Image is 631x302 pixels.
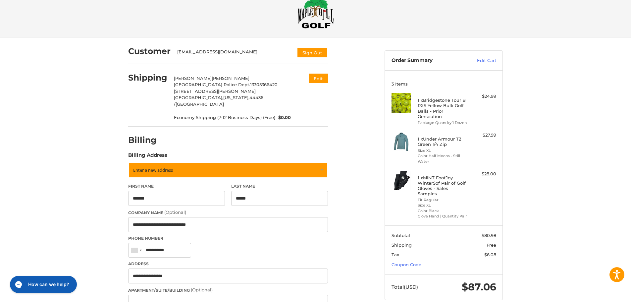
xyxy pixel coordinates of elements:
[174,89,256,94] span: [STREET_ADDRESS][PERSON_NAME]
[392,81,496,87] h3: 3 Items
[482,233,496,238] span: $80.98
[418,197,468,203] li: Fit Regular
[128,162,328,178] a: Enter or select a different address
[418,203,468,208] li: Size XL
[418,175,468,197] h4: 1 x MINT FootJoy WinterSof Pair of Golf Gloves - Sales Samples
[128,73,167,83] h2: Shipping
[418,136,468,147] h4: 1 x Under Armour T2 Green 1/4 Zip
[164,210,186,215] small: (Optional)
[128,287,328,293] label: Apartment/Suite/Building
[487,242,496,248] span: Free
[177,49,290,58] div: [EMAIL_ADDRESS][DOMAIN_NAME]
[275,114,291,121] span: $0.00
[470,132,496,139] div: $27.99
[128,151,167,162] legend: Billing Address
[470,93,496,100] div: $24.99
[418,153,468,164] li: Color Half Moons - Still Water
[392,284,418,290] span: Total (USD)
[250,82,278,87] span: 13305366420
[418,208,468,214] li: Color Black
[462,281,496,293] span: $87.06
[174,95,263,107] span: 44436 /
[463,57,496,64] a: Edit Cart
[174,76,212,81] span: [PERSON_NAME]
[392,57,463,64] h3: Order Summary
[128,183,225,189] label: First Name
[418,213,468,219] li: Glove Hand | Quantity Pair
[418,148,468,153] li: Size XL
[174,114,275,121] span: Economy Shipping (7-12 Business Days) (Free)
[212,76,249,81] span: [PERSON_NAME]
[128,209,328,216] label: Company Name
[231,183,328,189] label: Last Name
[133,167,173,173] span: Enter a new address
[128,235,328,241] label: Phone Number
[128,46,171,56] h2: Customer
[223,95,249,100] span: [US_STATE],
[309,74,328,83] button: Edit
[392,262,421,267] a: Coupon Code
[484,252,496,257] span: $6.08
[191,287,213,292] small: (Optional)
[174,82,250,87] span: [GEOGRAPHIC_DATA] Police Dept.
[392,252,399,257] span: Tax
[297,47,328,58] button: Sign Out
[174,95,223,100] span: [GEOGRAPHIC_DATA],
[7,273,79,295] iframe: Gorgias live chat messenger
[128,261,328,267] label: Address
[392,233,410,238] span: Subtotal
[128,135,167,145] h2: Billing
[392,242,412,248] span: Shipping
[418,97,468,119] h4: 1 x Bridgestone Tour B RXS Yellow Bulk Golf Balls - Prior Generation
[470,171,496,177] div: $28.00
[176,101,224,107] span: [GEOGRAPHIC_DATA]
[418,120,468,126] li: Package Quantity 1 Dozen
